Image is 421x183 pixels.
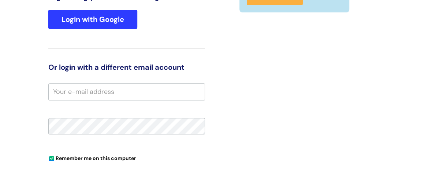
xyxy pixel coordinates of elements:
[49,156,54,161] input: Remember me on this computer
[48,63,205,72] h3: Or login with a different email account
[48,83,205,100] input: Your e-mail address
[48,153,136,161] label: Remember me on this computer
[48,152,205,164] div: You can uncheck this option if you're logging in from a shared device
[48,10,137,29] a: Login with Google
